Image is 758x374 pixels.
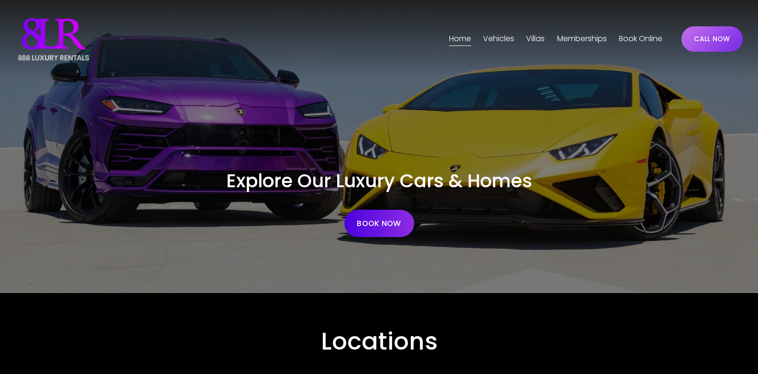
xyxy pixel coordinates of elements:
[526,32,545,47] a: folder dropdown
[344,210,414,237] a: BOOK NOW
[526,32,545,46] span: Villas
[483,32,514,46] span: Vehicles
[15,15,92,63] img: Luxury Car &amp; Home Rentals For Every Occasion
[483,32,514,47] a: folder dropdown
[226,168,532,194] span: Explore Our Luxury Cars & Homes
[557,32,607,47] a: Memberships
[619,32,662,47] a: Book Online
[15,326,743,357] h2: Locations
[449,32,471,47] a: Home
[681,26,743,52] a: CALL NOW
